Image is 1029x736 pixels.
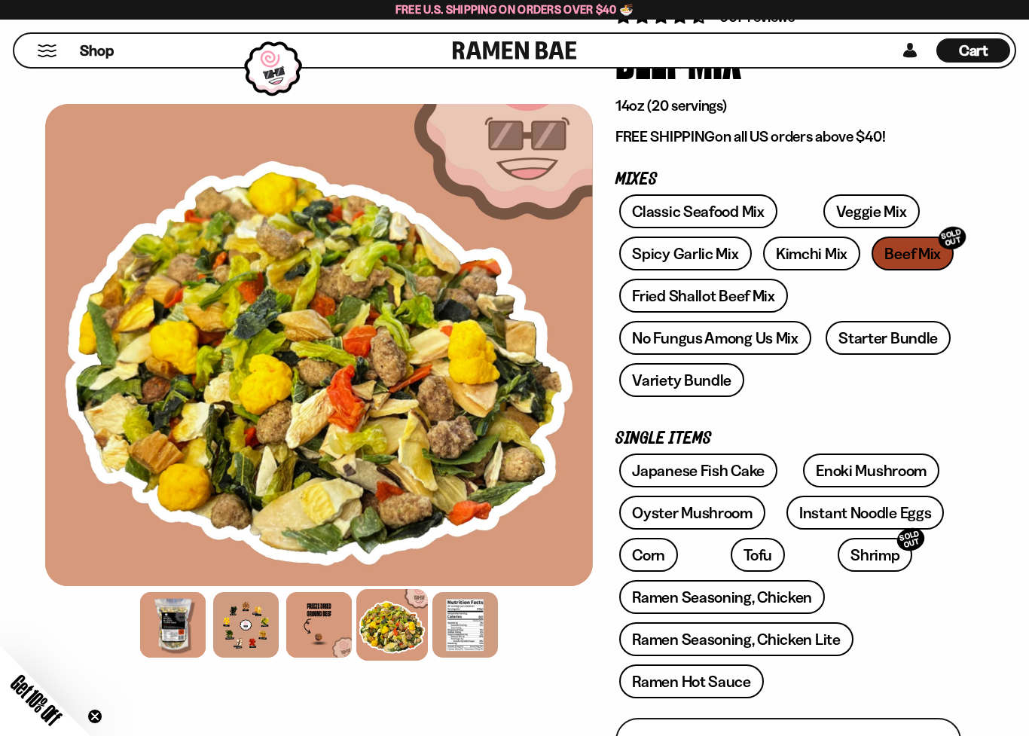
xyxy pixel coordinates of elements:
span: Free U.S. Shipping on Orders over $40 🍜 [395,2,634,17]
a: Variety Bundle [619,363,744,397]
a: Corn [619,538,678,572]
div: SOLD OUT [895,525,928,554]
a: Tofu [731,538,785,572]
p: 14oz (20 servings) [615,96,961,115]
a: Shop [80,38,114,63]
a: Ramen Seasoning, Chicken Lite [619,622,853,656]
p: Mixes [615,173,961,187]
a: Kimchi Mix [763,237,860,270]
a: Japanese Fish Cake [619,454,777,487]
a: Ramen Seasoning, Chicken [619,580,825,614]
button: Mobile Menu Trigger [37,44,57,57]
span: Get 10% Off [7,670,66,729]
a: No Fungus Among Us Mix [619,321,811,355]
strong: FREE SHIPPING [615,127,715,145]
a: Cart [936,34,1010,67]
a: Ramen Hot Sauce [619,664,764,698]
a: Classic Seafood Mix [619,194,777,228]
span: Shop [80,41,114,61]
p: Single Items [615,432,961,446]
div: Beef [615,27,682,84]
a: Fried Shallot Beef Mix [619,279,787,313]
a: ShrimpSOLD OUT [838,538,912,572]
div: Mix [688,27,741,84]
a: Veggie Mix [823,194,920,228]
a: Starter Bundle [826,321,951,355]
a: Instant Noodle Eggs [786,496,944,530]
a: Spicy Garlic Mix [619,237,751,270]
a: Oyster Mushroom [619,496,765,530]
a: Enoki Mushroom [803,454,939,487]
span: Cart [959,41,988,60]
button: Close teaser [87,709,102,724]
p: on all US orders above $40! [615,127,961,146]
